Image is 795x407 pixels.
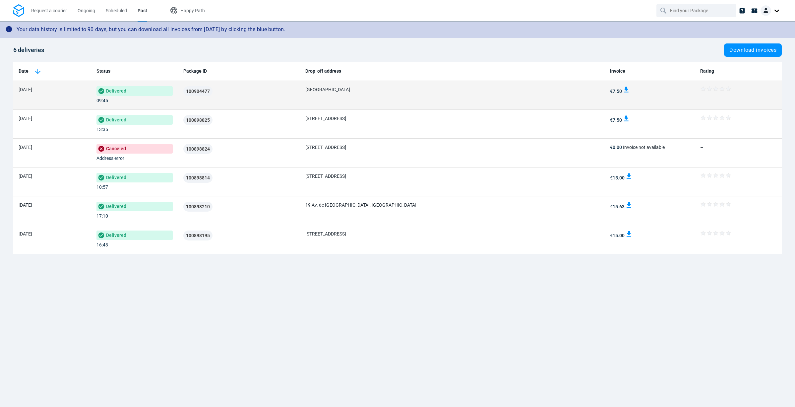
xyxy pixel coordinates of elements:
[610,204,625,209] span: €15.63
[183,115,213,125] button: 100898825
[17,23,285,36] div: Your data history is limited to 90 days, but you can download all invoices from [DATE] by clickin...
[623,145,665,150] span: Invoice not available
[19,231,32,237] span: [DATE]
[183,202,213,212] button: 100898210
[183,68,207,75] span: Package ID
[626,173,632,179] img: download invoice
[610,117,622,123] span: €7.50
[183,86,213,96] button: 100904477
[34,67,42,75] img: sorting
[13,4,24,17] img: Logo
[19,173,32,179] span: [DATE]
[19,116,32,121] span: [DATE]
[13,62,91,81] th: Toggle SortBy
[724,43,782,57] button: Download invoices
[96,173,173,182] span: Delivered
[96,127,108,132] span: 13:35
[96,156,124,161] span: Address error
[96,144,173,154] span: Canceled
[186,118,210,122] span: 100898825
[19,68,29,75] span: Date
[96,231,173,240] span: Delivered
[106,8,127,13] span: Scheduled
[610,145,622,150] span: €0.00
[180,8,205,13] span: Happy Path
[305,145,346,150] span: [STREET_ADDRESS]
[19,202,32,208] span: [DATE]
[700,145,703,150] span: –
[96,242,108,247] span: 16:43
[96,202,173,211] span: Delivered
[31,8,67,13] span: Request a courier
[610,175,625,180] span: €15.00
[626,202,632,208] img: download invoice
[19,145,32,150] span: [DATE]
[305,173,346,179] span: [STREET_ADDRESS]
[78,8,95,13] span: Ongoing
[96,213,108,219] span: 17:10
[183,173,213,183] button: 100898814
[610,89,622,94] span: €7.50
[761,5,771,16] img: Client
[670,4,724,17] input: Find your Package
[13,46,44,53] span: 6 deliveries
[626,231,632,237] img: download invoice
[305,116,346,121] span: [STREET_ADDRESS]
[96,68,110,75] span: Status
[305,202,416,208] span: 19 Av. de [GEOGRAPHIC_DATA], [GEOGRAPHIC_DATA]
[186,233,210,238] span: 100898195
[186,175,210,180] span: 100898814
[96,86,173,96] span: Delivered
[623,115,630,122] img: download invoice
[19,87,32,92] span: [DATE]
[700,68,714,75] span: Rating
[96,98,108,103] span: 09:45
[305,87,350,92] span: [GEOGRAPHIC_DATA]
[186,147,210,151] span: 100898824
[305,231,346,237] span: [STREET_ADDRESS]
[623,86,630,93] img: download invoice
[729,47,776,53] span: Download invoices
[96,184,108,190] span: 10:57
[610,233,625,238] span: €15.00
[96,115,173,125] span: Delivered
[186,204,210,209] span: 100898210
[183,231,213,240] button: 100898195
[183,144,213,154] button: 100898824
[610,68,625,75] span: Invoice
[305,68,341,75] span: Drop-off address
[138,8,147,13] span: Past
[186,89,210,94] span: 100904477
